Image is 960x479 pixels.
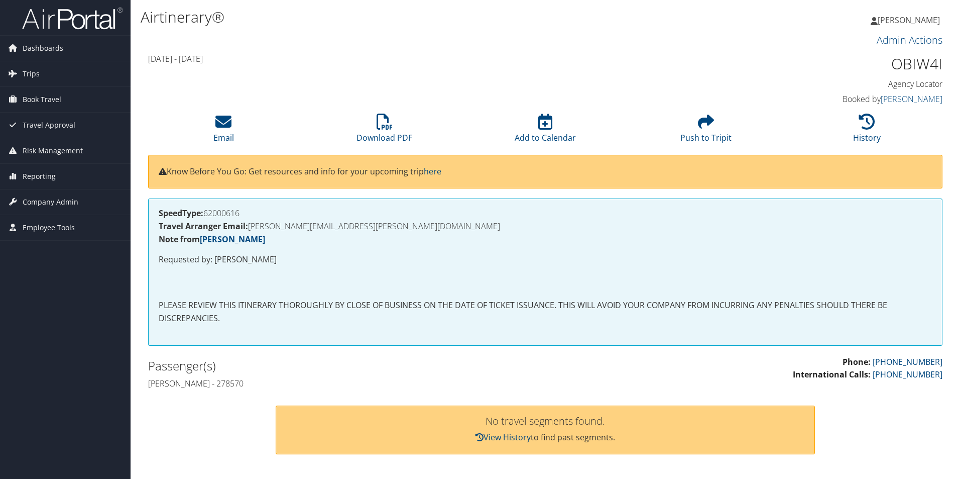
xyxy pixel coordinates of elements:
[680,119,732,143] a: Push to Tripit
[141,7,680,28] h1: Airtinerary®
[159,222,932,230] h4: [PERSON_NAME][EMAIL_ADDRESS][PERSON_NAME][DOMAIN_NAME]
[286,416,805,426] h3: No travel segments found.
[22,7,123,30] img: airportal-logo.png
[148,53,740,64] h4: [DATE] - [DATE]
[286,431,805,444] p: to find past segments.
[148,357,538,374] h2: Passenger(s)
[475,432,531,443] a: View History
[23,61,40,86] span: Trips
[871,5,950,35] a: [PERSON_NAME]
[159,208,203,219] strong: SpeedType:
[159,165,932,178] p: Know Before You Go: Get resources and info for your upcoming trip
[843,356,871,367] strong: Phone:
[23,87,61,112] span: Book Travel
[755,93,942,105] h4: Booked by
[877,33,942,47] a: Admin Actions
[23,215,75,240] span: Employee Tools
[881,93,942,105] a: [PERSON_NAME]
[356,119,412,143] a: Download PDF
[23,189,78,215] span: Company Admin
[873,369,942,380] a: [PHONE_NUMBER]
[23,164,56,189] span: Reporting
[159,299,932,325] p: PLEASE REVIEW THIS ITINERARY THOROUGHLY BY CLOSE OF BUSINESS ON THE DATE OF TICKET ISSUANCE. THIS...
[755,78,942,89] h4: Agency Locator
[793,369,871,380] strong: International Calls:
[159,234,265,245] strong: Note from
[213,119,234,143] a: Email
[878,15,940,26] span: [PERSON_NAME]
[148,378,538,389] h4: [PERSON_NAME] - 278570
[159,253,932,266] p: Requested by: [PERSON_NAME]
[200,234,265,245] a: [PERSON_NAME]
[853,119,881,143] a: History
[23,36,63,61] span: Dashboards
[515,119,576,143] a: Add to Calendar
[159,209,932,217] h4: 62000616
[424,166,441,177] a: here
[23,113,75,138] span: Travel Approval
[873,356,942,367] a: [PHONE_NUMBER]
[159,221,248,232] strong: Travel Arranger Email:
[755,53,942,74] h1: OBIW4I
[23,138,83,163] span: Risk Management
